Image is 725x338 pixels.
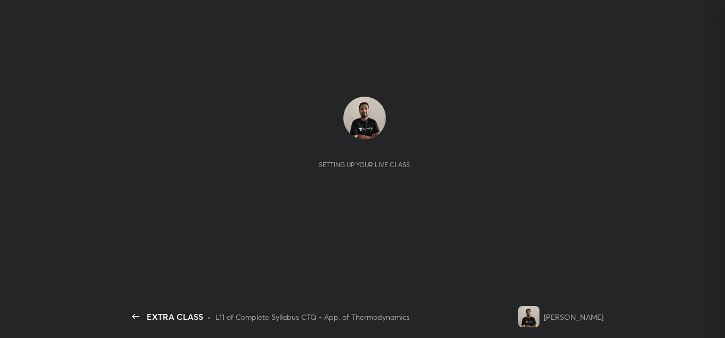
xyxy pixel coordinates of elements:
div: [PERSON_NAME] [544,311,603,323]
img: 6da85954e4d94dd18dd5c6a481ba3d11.jpg [343,97,386,139]
div: • [207,311,211,323]
div: Setting up your live class [319,161,410,169]
div: L11 of Complete Syllabus CTQ - App. of Thermodynamics [215,311,409,323]
img: 6da85954e4d94dd18dd5c6a481ba3d11.jpg [518,306,539,327]
div: EXTRA CLASS [147,310,203,323]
